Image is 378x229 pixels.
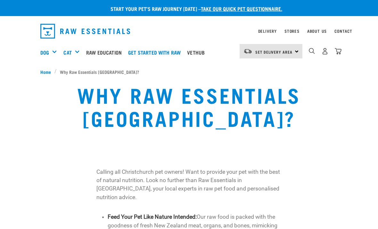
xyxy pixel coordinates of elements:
a: About Us [307,30,327,32]
h1: Why Raw Essentials [GEOGRAPHIC_DATA]? [75,83,304,129]
nav: dropdown navigation [35,21,343,41]
nav: breadcrumbs [40,68,338,75]
p: Calling all Christchurch pet owners! Want to provide your pet with the best of natural nutrition.... [96,168,282,202]
a: Contact [334,30,352,32]
img: van-moving.png [243,48,252,54]
span: Set Delivery Area [255,51,292,53]
img: user.png [322,48,328,55]
img: Raw Essentials Logo [40,24,130,39]
a: take our quick pet questionnaire. [201,7,282,10]
strong: Feed Your Pet Like Nature Intended: [108,214,197,220]
a: Stores [284,30,300,32]
img: home-icon-1@2x.png [309,48,315,54]
img: home-icon@2x.png [335,48,341,55]
span: Home [40,68,51,75]
a: Home [40,68,54,75]
a: Vethub [185,40,210,65]
a: Dog [40,48,49,56]
a: Get started with Raw [127,40,185,65]
a: Raw Education [85,40,127,65]
a: Delivery [258,30,277,32]
a: Cat [63,48,71,56]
